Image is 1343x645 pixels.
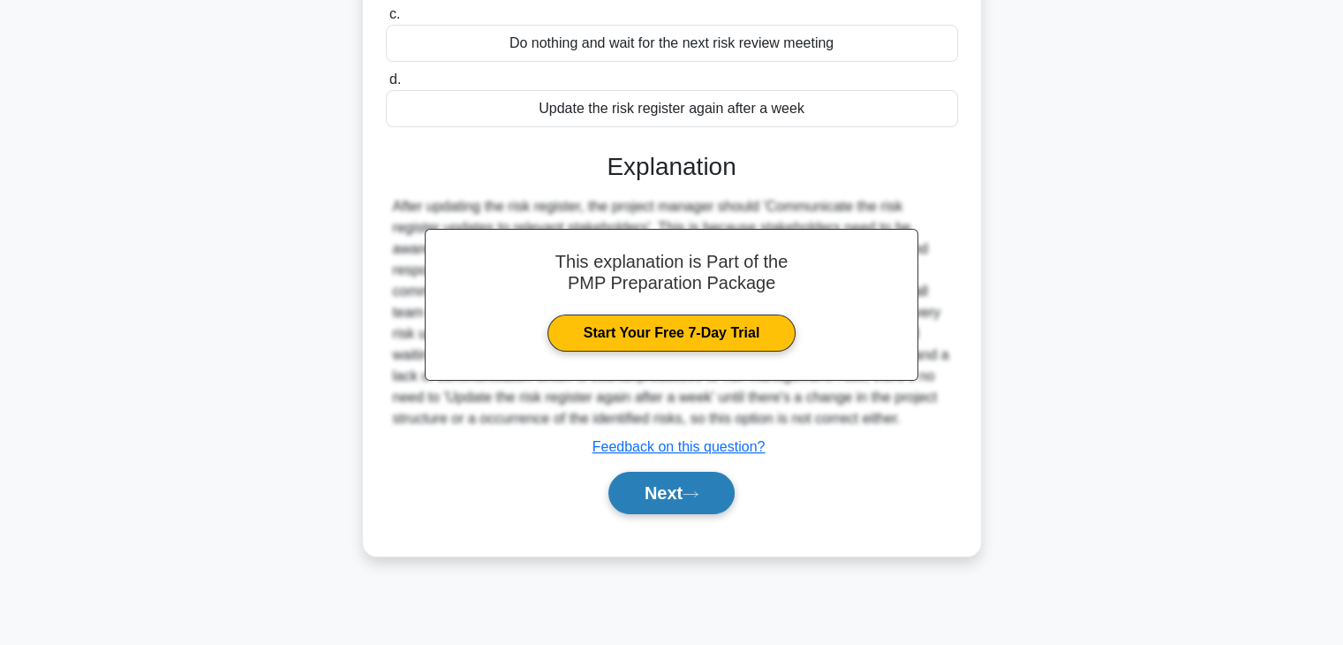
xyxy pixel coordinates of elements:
a: Start Your Free 7-Day Trial [547,315,796,352]
div: After updating the risk register, the project manager should 'Communicate the risk register updat... [393,196,951,429]
span: c. [389,6,400,21]
button: Next [608,472,735,514]
h3: Explanation [396,152,947,182]
span: d. [389,72,401,87]
div: Do nothing and wait for the next risk review meeting [386,25,958,62]
div: Update the risk register again after a week [386,90,958,127]
a: Feedback on this question? [592,439,766,454]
